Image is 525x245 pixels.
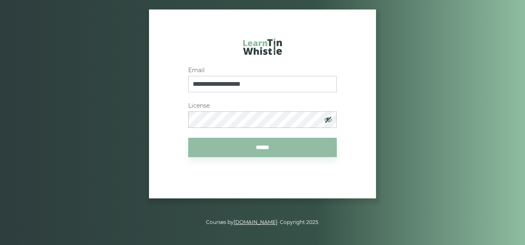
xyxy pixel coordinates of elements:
[243,38,282,55] img: LearnTinWhistle.com
[243,38,282,59] a: LearnTinWhistle.com
[234,219,277,225] a: [DOMAIN_NAME]
[30,218,495,226] p: Courses by · Copyright 2025.
[188,67,337,74] label: Email
[188,102,337,109] label: License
